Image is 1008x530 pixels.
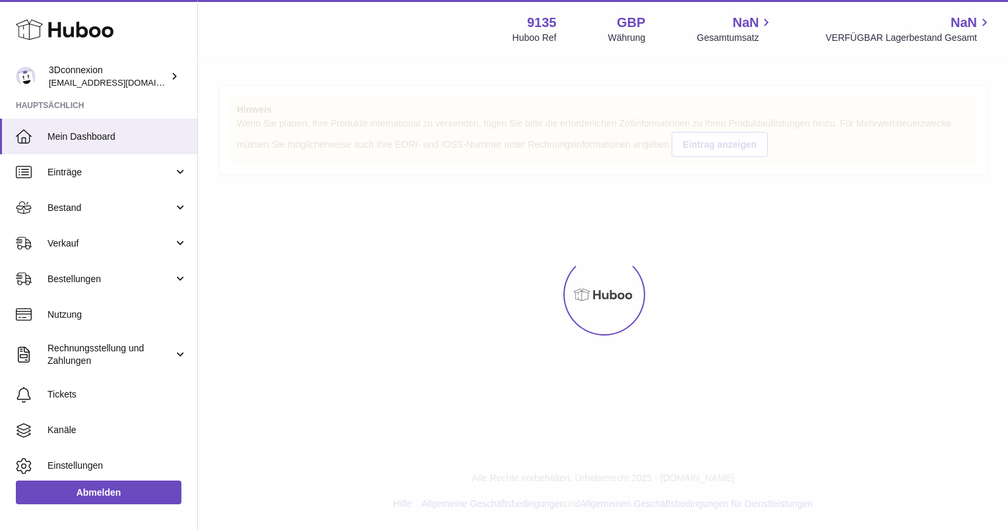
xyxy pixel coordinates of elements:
[527,14,557,32] strong: 9135
[47,388,187,401] span: Tickets
[951,14,977,32] span: NaN
[47,237,173,250] span: Verkauf
[47,309,187,321] span: Nutzung
[49,64,168,89] div: 3Dconnexion
[47,459,187,472] span: Einstellungen
[47,202,173,214] span: Bestand
[732,14,759,32] span: NaN
[47,342,173,367] span: Rechnungsstellung und Zahlungen
[513,32,557,44] div: Huboo Ref
[47,166,173,179] span: Einträge
[16,481,181,504] a: Abmelden
[608,32,646,44] div: Währung
[697,32,774,44] span: Gesamtumsatz
[49,77,194,88] span: [EMAIL_ADDRESS][DOMAIN_NAME]
[47,424,187,436] span: Kanäle
[825,32,992,44] span: VERFÜGBAR Lagerbestand Gesamt
[617,14,645,32] strong: GBP
[697,14,774,44] a: NaN Gesamtumsatz
[47,131,187,143] span: Mein Dashboard
[825,14,992,44] a: NaN VERFÜGBAR Lagerbestand Gesamt
[16,67,36,86] img: order_eu@3dconnexion.com
[47,273,173,285] span: Bestellungen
